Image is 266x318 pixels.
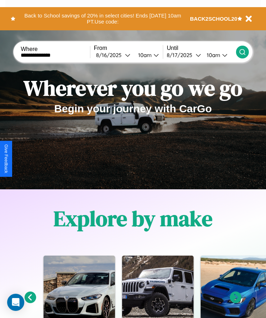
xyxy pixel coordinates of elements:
[15,11,190,27] button: Back to School savings of 20% in select cities! Ends [DATE] 10am PT.Use code:
[135,52,154,58] div: 10am
[132,51,163,59] button: 10am
[96,52,125,58] div: 8 / 16 / 2025
[54,204,212,233] h1: Explore by make
[167,52,196,58] div: 8 / 17 / 2025
[94,45,163,51] label: From
[21,46,90,52] label: Where
[94,51,132,59] button: 8/16/2025
[201,51,236,59] button: 10am
[167,45,236,51] label: Until
[190,16,237,22] b: BACK2SCHOOL20
[4,144,9,173] div: Give Feedback
[203,52,222,58] div: 10am
[7,294,24,311] div: Open Intercom Messenger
